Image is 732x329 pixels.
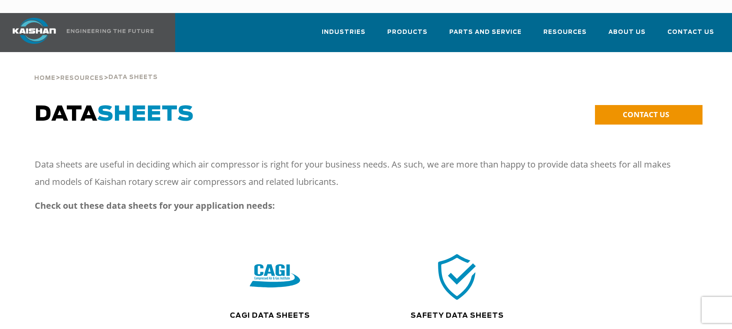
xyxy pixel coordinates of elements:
[2,18,67,44] img: kaishan logo
[449,21,522,50] a: Parts and Service
[608,21,646,50] a: About Us
[667,27,714,37] span: Contact Us
[60,74,104,82] a: Resources
[543,21,587,50] a: Resources
[387,27,428,37] span: Products
[543,27,587,37] span: Resources
[411,312,504,319] a: Safety Data Sheets
[35,104,194,125] span: DATA
[432,251,482,302] img: safety icon
[230,312,310,319] a: CAGI Data Sheets
[34,76,56,81] span: Home
[108,75,158,80] span: Data Sheets
[623,109,669,119] span: CONTACT US
[387,21,428,50] a: Products
[250,251,300,302] img: CAGI
[184,251,366,302] div: CAGI
[35,156,682,191] p: Data sheets are useful in deciding which air compressor is right for your business needs. As such...
[595,105,703,125] a: CONTACT US
[34,74,56,82] a: Home
[35,200,275,211] strong: Check out these data sheets for your application needs:
[449,27,522,37] span: Parts and Service
[322,27,366,37] span: Industries
[97,104,194,125] span: SHEETS
[667,21,714,50] a: Contact Us
[373,251,541,302] div: safety icon
[60,76,104,81] span: Resources
[2,13,155,52] a: Kaishan USA
[322,21,366,50] a: Industries
[608,27,646,37] span: About Us
[67,29,154,33] img: Engineering the future
[34,52,158,85] div: > >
